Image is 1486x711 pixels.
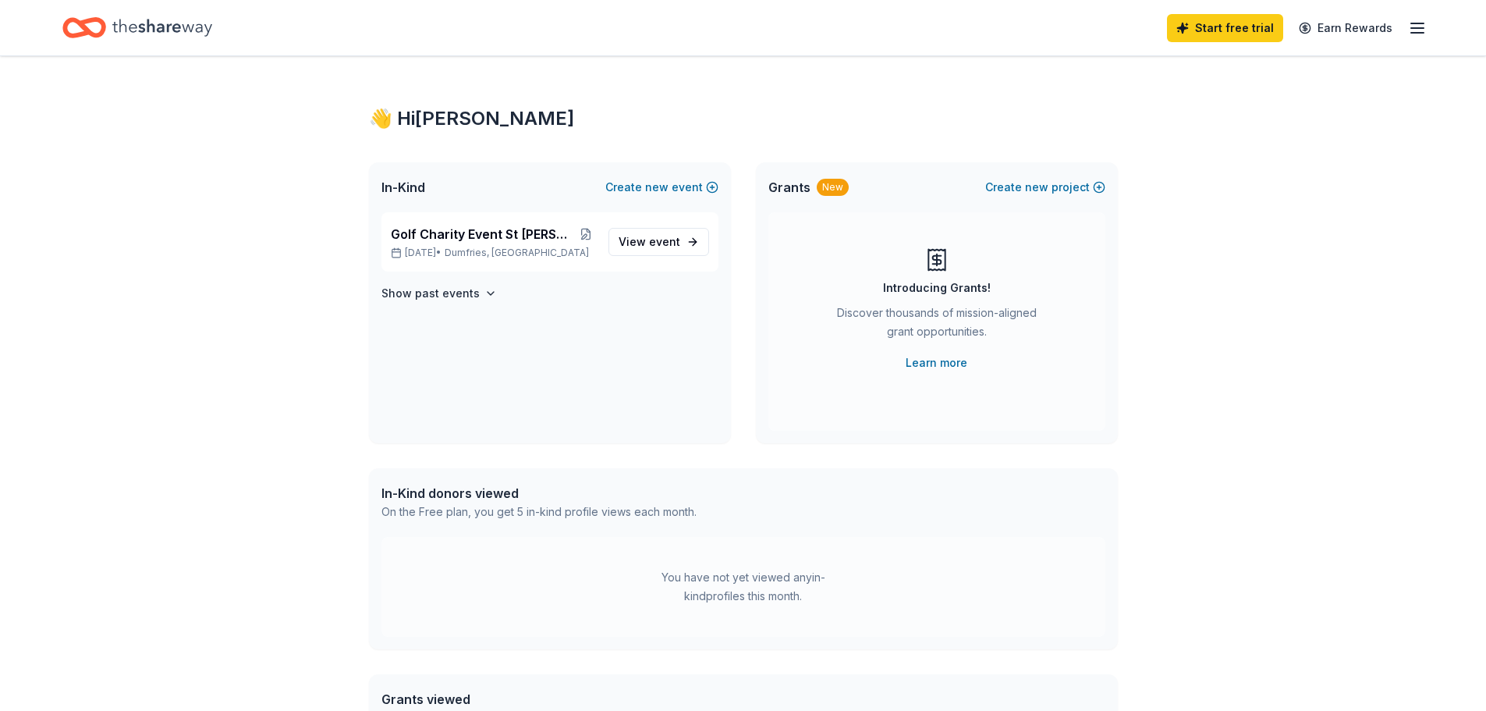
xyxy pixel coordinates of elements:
[768,178,810,197] span: Grants
[646,568,841,606] div: You have not yet viewed any in-kind profiles this month.
[381,484,697,503] div: In-Kind donors viewed
[381,284,497,303] button: Show past events
[1025,178,1048,197] span: new
[645,178,669,197] span: new
[1167,14,1283,42] a: Start free trial
[605,178,718,197] button: Createnewevent
[391,225,576,244] span: Golf Charity Event St [PERSON_NAME] the Great
[369,106,1118,131] div: 👋 Hi [PERSON_NAME]
[883,279,991,297] div: Introducing Grants!
[608,228,709,256] a: View event
[619,233,680,251] span: View
[391,247,596,259] p: [DATE] •
[62,9,212,46] a: Home
[649,235,680,248] span: event
[831,304,1043,347] div: Discover thousands of mission-aligned grant opportunities.
[381,690,688,709] div: Grants viewed
[1289,14,1402,42] a: Earn Rewards
[381,178,425,197] span: In-Kind
[906,354,967,372] a: Learn more
[381,284,480,303] h4: Show past events
[381,503,697,521] div: On the Free plan, you get 5 in-kind profile views each month.
[985,178,1105,197] button: Createnewproject
[445,247,589,259] span: Dumfries, [GEOGRAPHIC_DATA]
[817,179,849,196] div: New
